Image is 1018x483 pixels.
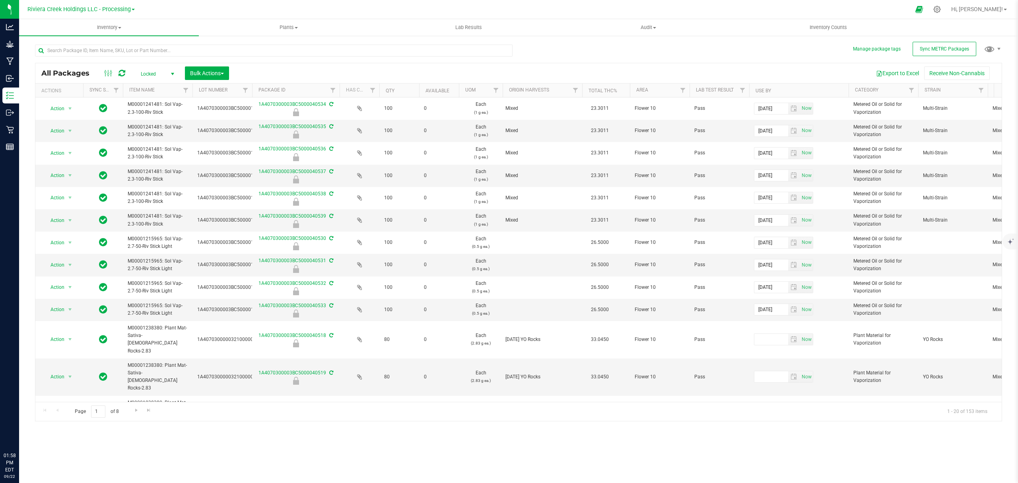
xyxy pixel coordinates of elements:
a: Inventory [19,19,199,36]
a: Total THC% [589,88,617,93]
span: 100 [384,127,414,134]
div: Final Check Lock [251,287,341,295]
span: Action [43,237,65,248]
p: (1 g ea.) [464,220,498,228]
a: Lab Test Result [696,87,734,93]
span: 0 [424,239,454,246]
span: 100 [384,172,414,179]
span: Each [464,235,498,250]
button: Receive Non-Cannabis [924,66,990,80]
span: YO Rocks [923,336,983,343]
span: Flower 10 [635,306,685,314]
inline-svg: Inbound [6,74,14,82]
span: Each [464,332,498,347]
span: Multi-Strain [923,127,983,134]
span: Flower 10 [635,336,685,343]
span: Set Current date [800,214,813,226]
span: select [788,125,800,136]
a: Sync Status [89,87,120,93]
span: 80 [384,336,414,343]
span: Set Current date [800,170,813,181]
span: 100 [384,239,414,246]
span: 1A4070300003BC5000015757 [197,261,265,269]
span: 1A4070300000321000001226 [197,373,264,381]
span: Each [464,101,498,116]
span: M00001238380: Plant Mat-Sativa-[DEMOGRAPHIC_DATA] Rocks-2.83 [128,399,188,430]
span: 1A4070300003BC5000015757 [197,306,265,314]
inline-svg: Reports [6,143,14,151]
span: select [800,259,813,271]
div: Final Check Lock [251,339,341,347]
a: Filter [490,84,503,97]
span: In Sync [99,192,107,203]
span: M00001215965: Sol Vap-2.7-50-Riv Stick Light [128,257,188,273]
span: 1A4070300003BC5000015757 [197,284,265,291]
div: Value 1: Mixed [505,172,580,179]
div: Final Check Lock [251,220,341,228]
input: 1 [91,405,105,418]
span: Set Current date [800,371,813,383]
span: Set Current date [800,304,813,316]
a: Filter [366,84,379,97]
span: select [65,304,75,315]
a: UOM [465,87,476,93]
a: Inventory Counts [738,19,918,36]
span: Lab Results [445,24,493,31]
p: (0.5 g ea.) [464,265,498,273]
span: Sync from Compliance System [328,303,333,308]
span: select [788,148,800,159]
span: Multi-Strain [923,149,983,157]
span: 100 [384,261,414,269]
span: select [65,170,75,181]
span: 0 [424,105,454,112]
span: 100 [384,105,414,112]
span: 0 [424,127,454,134]
span: select [65,282,75,293]
span: 23.3011 [587,125,613,136]
span: select [65,237,75,248]
span: Sync from Compliance System [328,280,333,286]
p: (1 g ea.) [464,131,498,138]
span: 23.3011 [587,170,613,181]
a: 1A4070300003BC5000040531 [258,258,326,263]
span: Each [464,123,498,138]
span: Riviera Creek Holdings LLC - Processing [27,6,131,13]
span: Metered Oil or Solid for Vaporization [853,235,913,250]
p: (0.5 g ea.) [464,243,498,250]
a: 1A4070300003BC5000040538 [258,191,326,197]
a: Go to the last page [143,405,155,416]
a: 1A4070300003BC5000040536 [258,146,326,152]
span: Set Current date [800,103,813,114]
inline-svg: Inventory [6,92,14,99]
span: 80 [384,373,414,381]
div: Value 1: Mixed [505,194,580,202]
span: Pass [694,261,744,269]
a: 1A4070300003BC5000040519 [258,370,326,376]
span: Inventory Counts [799,24,858,31]
inline-svg: Manufacturing [6,57,14,65]
span: select [65,334,75,345]
span: Each [464,168,498,183]
th: Has COA [340,84,379,97]
span: Pass [694,172,744,179]
a: Filter [110,84,123,97]
span: Action [43,371,65,382]
span: M00001241481: Sol Vap-2.3-100-Riv Stick [128,101,188,116]
span: Metered Oil or Solid for Vaporization [853,146,913,161]
span: Metered Oil or Solid for Vaporization [853,302,913,317]
span: Sync from Compliance System [328,191,333,197]
span: Sync from Compliance System [328,333,333,338]
span: 0 [424,194,454,202]
span: Plant Material for Vaporization [853,332,913,347]
span: Pass [694,216,744,224]
div: Value 1: Mixed [505,127,580,134]
span: Pass [694,149,744,157]
span: Plant Material for Vaporization [853,369,913,384]
span: 100 [384,306,414,314]
span: select [65,103,75,114]
span: 0 [424,261,454,269]
div: Value 1: 2025-07-28 YO Rocks [505,336,580,343]
a: Filter [179,84,192,97]
a: Area [636,87,648,93]
span: Pass [694,306,744,314]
